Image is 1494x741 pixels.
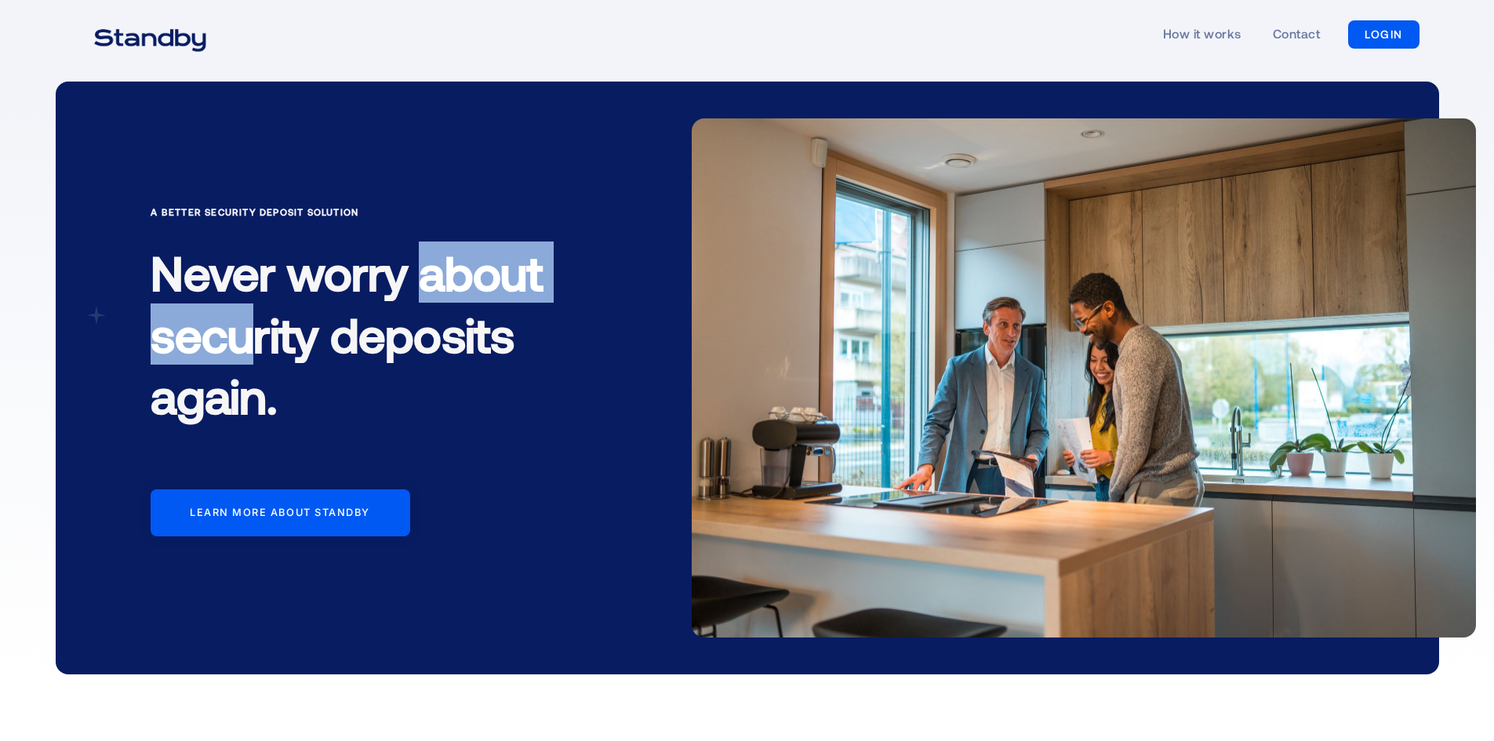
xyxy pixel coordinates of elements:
h1: Never worry about security deposits again. [151,229,590,451]
div: Learn more about standby [190,507,370,519]
a: home [75,19,226,50]
a: LOGIN [1348,20,1419,49]
div: A Better Security Deposit Solution [151,204,590,220]
a: Learn more about standby [151,489,410,536]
